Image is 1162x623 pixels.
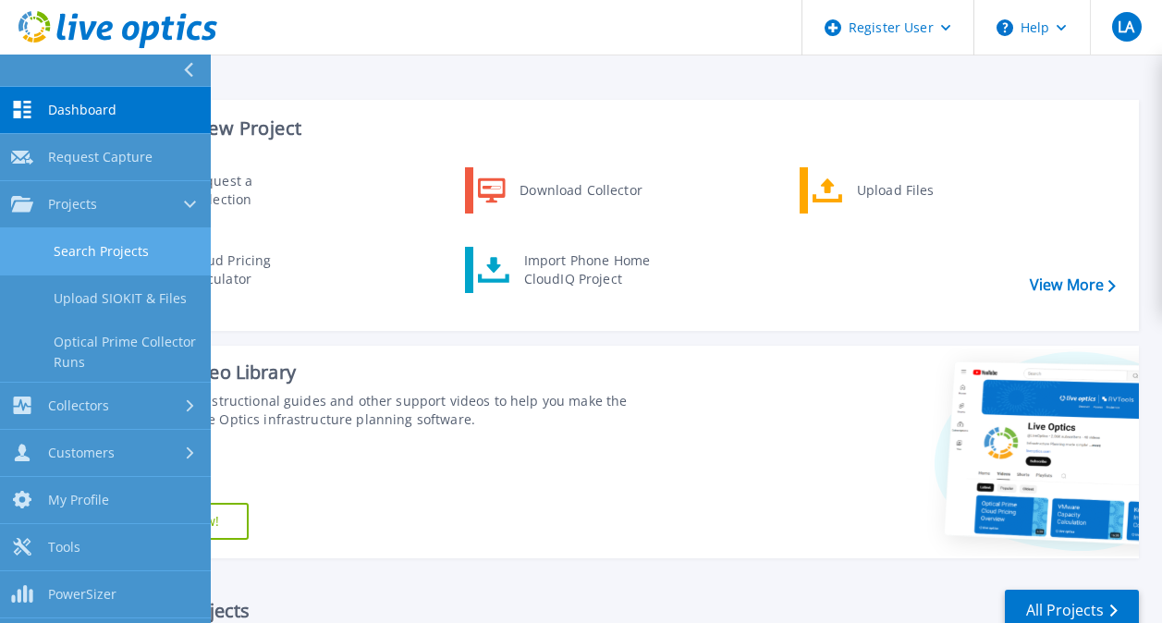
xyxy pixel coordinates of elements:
[848,172,985,209] div: Upload Files
[510,172,650,209] div: Download Collector
[48,149,153,165] span: Request Capture
[48,539,80,556] span: Tools
[48,445,115,461] span: Customers
[131,118,1115,139] h3: Start a New Project
[1030,276,1116,294] a: View More
[1118,19,1134,34] span: LA
[108,360,654,385] div: Support Video Library
[48,102,116,118] span: Dashboard
[48,196,97,213] span: Projects
[108,392,654,429] div: Find tutorials, instructional guides and other support videos to help you make the most of your L...
[515,251,659,288] div: Import Phone Home CloudIQ Project
[130,247,320,293] a: Cloud Pricing Calculator
[48,492,109,508] span: My Profile
[130,167,320,214] a: Request a Collection
[180,172,315,209] div: Request a Collection
[800,167,989,214] a: Upload Files
[48,397,109,414] span: Collectors
[178,251,315,288] div: Cloud Pricing Calculator
[48,586,116,603] span: PowerSizer
[465,167,654,214] a: Download Collector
